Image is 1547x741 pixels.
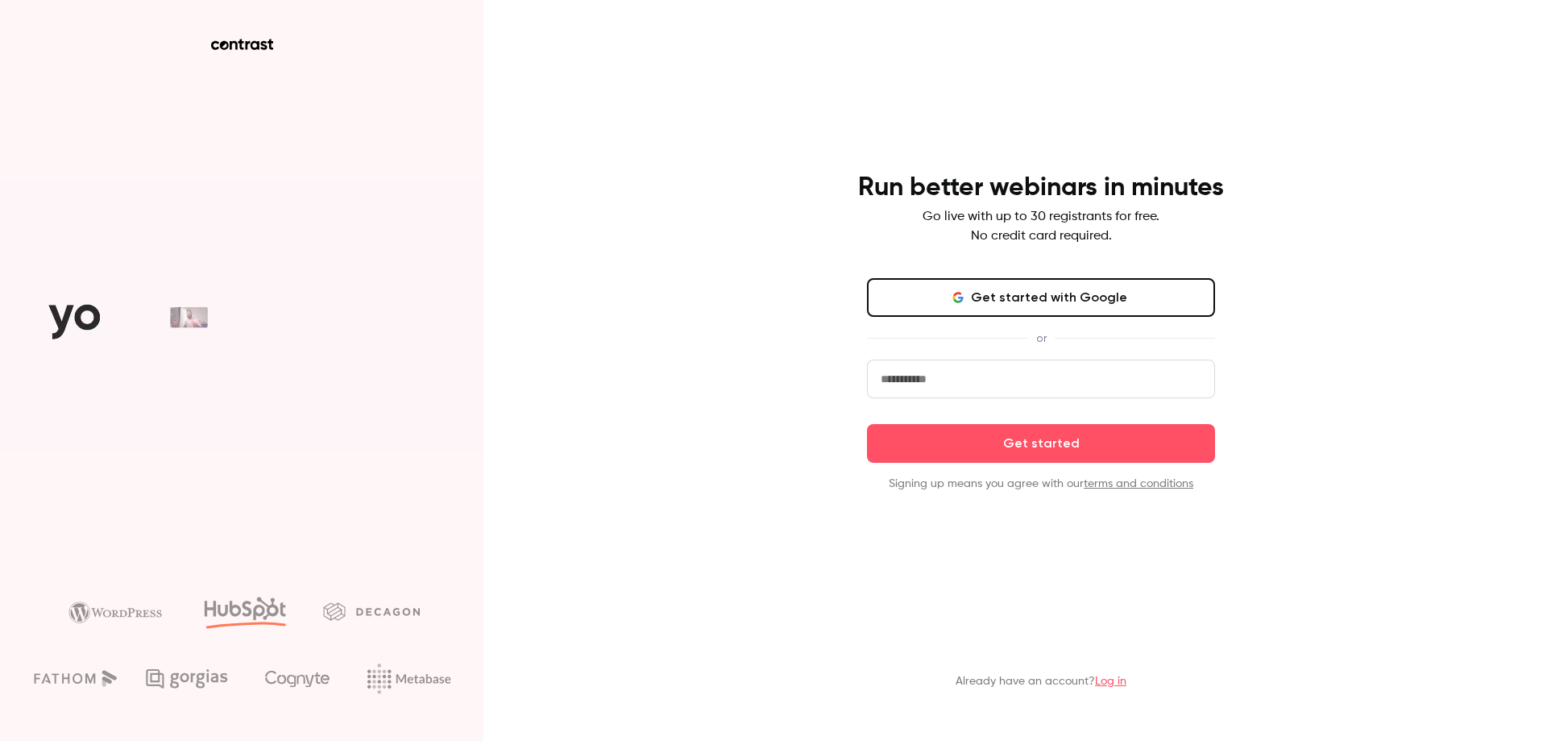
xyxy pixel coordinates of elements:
[858,172,1224,204] h4: Run better webinars in minutes
[867,476,1215,492] p: Signing up means you agree with our
[867,424,1215,463] button: Get started
[923,207,1159,246] p: Go live with up to 30 registrants for free. No credit card required.
[867,278,1215,317] button: Get started with Google
[1084,478,1193,489] a: terms and conditions
[1183,369,1202,389] keeper-lock: Open Keeper Popup
[323,602,420,620] img: decagon
[956,673,1126,689] p: Already have an account?
[1095,676,1126,687] a: Log in
[1028,330,1055,347] span: or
